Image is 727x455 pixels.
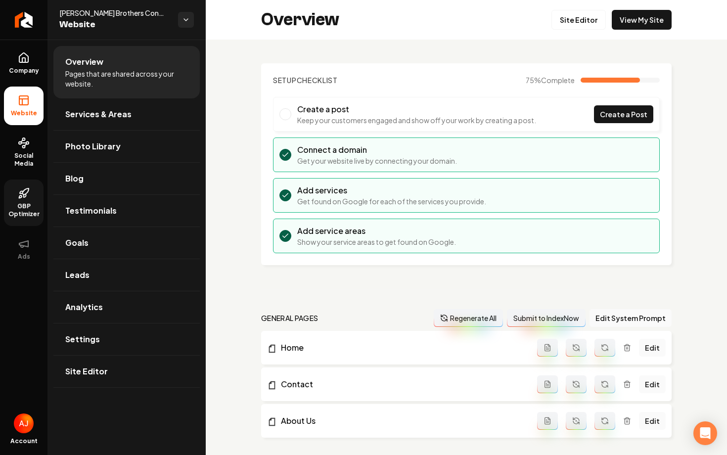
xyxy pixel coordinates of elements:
[297,196,486,206] p: Get found on Google for each of the services you provide.
[5,67,43,75] span: Company
[53,98,200,130] a: Services & Areas
[273,75,338,85] h2: Checklist
[297,184,486,196] h3: Add services
[53,291,200,323] a: Analytics
[639,412,666,430] a: Edit
[14,413,34,433] button: Open user button
[65,140,121,152] span: Photo Library
[551,10,606,30] a: Site Editor
[261,313,318,323] h2: general pages
[297,156,457,166] p: Get your website live by connecting your domain.
[526,75,575,85] span: 75 %
[65,301,103,313] span: Analytics
[639,339,666,357] a: Edit
[612,10,672,30] a: View My Site
[10,437,38,445] span: Account
[65,205,117,217] span: Testimonials
[65,69,188,89] span: Pages that are shared across your website.
[600,109,647,120] span: Create a Post
[59,18,170,32] span: Website
[267,415,537,427] a: About Us
[297,225,456,237] h3: Add service areas
[267,342,537,354] a: Home
[297,103,536,115] h3: Create a post
[693,421,717,445] div: Open Intercom Messenger
[14,413,34,433] img: Austin Jellison
[53,131,200,162] a: Photo Library
[53,195,200,227] a: Testimonials
[65,56,103,68] span: Overview
[15,12,33,28] img: Rebolt Logo
[65,237,89,249] span: Goals
[53,227,200,259] a: Goals
[594,105,653,123] a: Create a Post
[7,109,41,117] span: Website
[434,309,503,327] button: Regenerate All
[14,253,34,261] span: Ads
[53,356,200,387] a: Site Editor
[4,180,44,226] a: GBP Optimizer
[53,163,200,194] a: Blog
[297,237,456,247] p: Show your service areas to get found on Google.
[297,144,457,156] h3: Connect a domain
[53,323,200,355] a: Settings
[4,44,44,83] a: Company
[65,173,84,184] span: Blog
[4,202,44,218] span: GBP Optimizer
[507,309,586,327] button: Submit to IndexNow
[4,152,44,168] span: Social Media
[65,108,132,120] span: Services & Areas
[639,375,666,393] a: Edit
[537,412,558,430] button: Add admin page prompt
[267,378,537,390] a: Contact
[537,339,558,357] button: Add admin page prompt
[590,309,672,327] button: Edit System Prompt
[4,129,44,176] a: Social Media
[53,259,200,291] a: Leads
[65,333,100,345] span: Settings
[65,269,90,281] span: Leads
[537,375,558,393] button: Add admin page prompt
[541,76,575,85] span: Complete
[4,230,44,269] button: Ads
[297,115,536,125] p: Keep your customers engaged and show off your work by creating a post.
[59,8,170,18] span: [PERSON_NAME] Brothers Concrete LLC
[65,365,108,377] span: Site Editor
[261,10,339,30] h2: Overview
[273,76,297,85] span: Setup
